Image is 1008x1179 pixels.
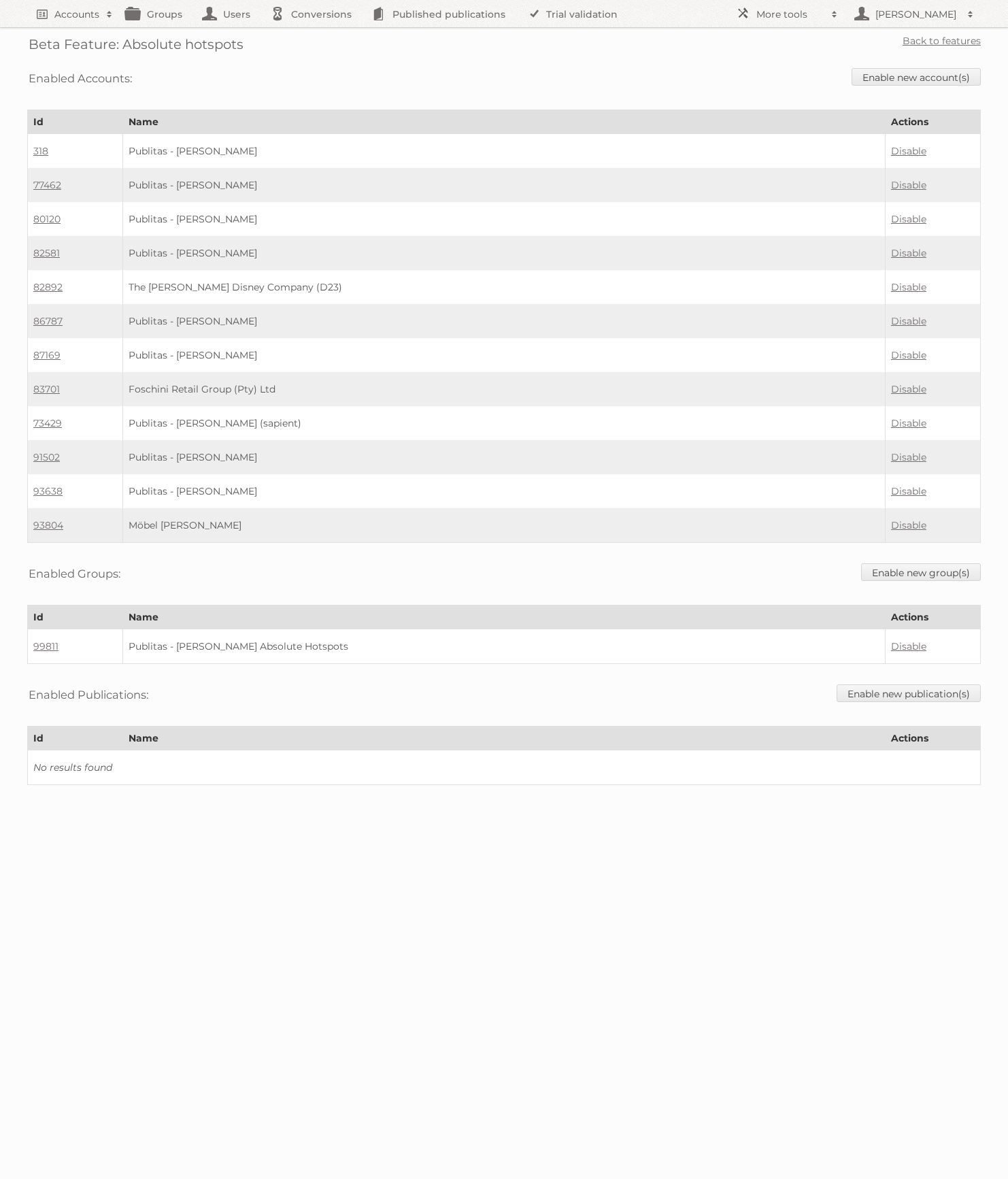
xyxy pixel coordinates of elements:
h3: Enabled Groups: [29,563,120,584]
h3: Enabled Publications: [29,684,148,705]
i: No results found [33,761,112,774]
a: Enable new publication(s) [837,684,981,702]
th: Id [28,727,123,750]
h2: [PERSON_NAME] [872,7,960,21]
td: Publitas - [PERSON_NAME] [123,202,886,236]
a: Disable [891,213,926,225]
a: 82581 [33,247,60,259]
h2: More tools [756,7,824,21]
a: Disable [891,383,926,395]
a: 87169 [33,349,61,361]
a: Enable new group(s) [861,563,981,581]
td: Publitas - [PERSON_NAME] [123,134,886,169]
h2: Accounts [54,7,99,21]
a: Disable [891,417,926,429]
a: 80120 [33,213,61,225]
th: Actions [885,727,980,750]
a: 73429 [33,417,62,429]
a: Disable [891,349,926,361]
a: 91502 [33,451,60,463]
a: 82892 [33,281,63,293]
a: 99811 [33,640,58,652]
a: 83701 [33,383,60,395]
td: The [PERSON_NAME] Disney Company (D23) [123,270,886,304]
a: Disable [891,179,926,191]
td: Publitas - [PERSON_NAME] Absolute Hotspots [123,629,886,664]
td: Publitas - [PERSON_NAME] [123,236,886,270]
th: Actions [885,605,980,629]
a: 318 [33,145,48,157]
td: Möbel [PERSON_NAME] [123,508,886,543]
td: Publitas - [PERSON_NAME] [123,440,886,474]
td: Foschini Retail Group (Pty) Ltd [123,372,886,406]
a: Disable [891,640,926,652]
a: Disable [891,315,926,327]
a: Back to features [903,35,981,47]
a: Disable [891,485,926,497]
th: Name [123,605,886,629]
td: Publitas - [PERSON_NAME] (sapient) [123,406,886,440]
td: Publitas - [PERSON_NAME] [123,304,886,338]
th: Actions [885,110,980,134]
a: 93804 [33,519,63,531]
a: 77462 [33,179,61,191]
h3: Enabled Accounts: [29,68,132,88]
td: Publitas - [PERSON_NAME] [123,338,886,372]
a: 86787 [33,315,63,327]
th: Id [28,110,123,134]
a: Disable [891,247,926,259]
a: Disable [891,281,926,293]
td: Publitas - [PERSON_NAME] [123,168,886,202]
a: Disable [891,519,926,531]
th: Name [123,110,886,134]
a: Enable new account(s) [852,68,981,86]
a: Disable [891,145,926,157]
th: Name [123,727,886,750]
th: Id [28,605,123,629]
h2: Beta Feature: Absolute hotspots [29,34,243,54]
td: Publitas - [PERSON_NAME] [123,474,886,508]
a: Disable [891,451,926,463]
a: 93638 [33,485,63,497]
